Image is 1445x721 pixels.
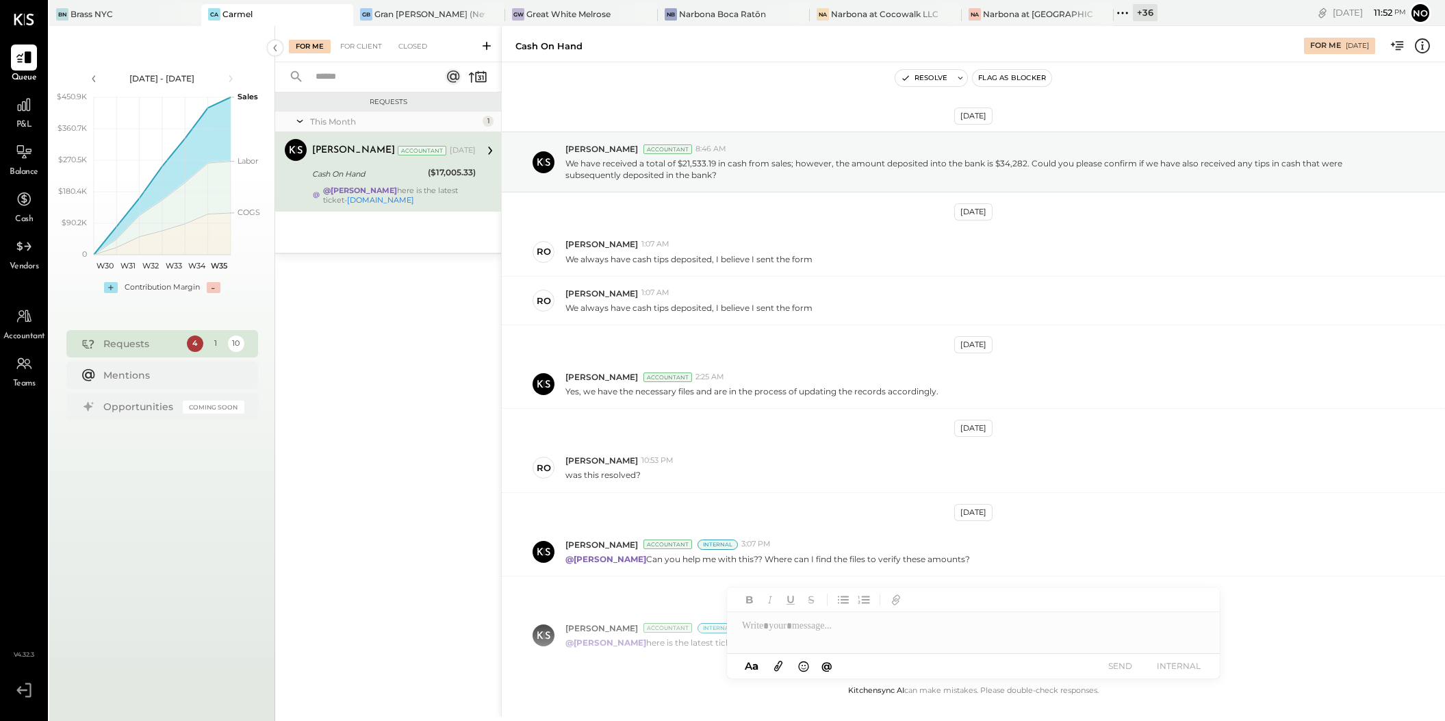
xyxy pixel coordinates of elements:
div: here is the latest ticket- [323,186,476,205]
strong: @[PERSON_NAME] [565,637,646,648]
span: 2:25 AM [695,372,724,383]
span: @ [821,659,832,672]
span: [PERSON_NAME] [565,622,638,634]
div: [DATE] [954,420,993,437]
p: We have received a total of $21,533.19 in cash from sales; however, the amount deposited into the... [565,157,1391,181]
div: [DATE] - [DATE] [104,73,220,84]
text: W35 [211,261,227,270]
p: We always have cash tips deposited, I believe I sent the form [565,253,813,265]
p: here is the latest ticket- [565,637,815,648]
span: a [752,659,758,672]
span: Teams [13,378,36,390]
button: Underline [782,591,800,609]
span: 3:07 PM [741,539,771,550]
text: W32 [142,261,159,270]
div: Ca [208,8,220,21]
div: Accountant [643,372,692,382]
div: ($17,005.33) [428,166,476,179]
button: Ordered List [855,591,873,609]
div: For Me [1310,40,1341,51]
div: [DATE] [450,145,476,156]
button: Unordered List [834,591,852,609]
div: Coming Soon [183,401,244,414]
div: ro [537,294,551,307]
span: 1:07 AM [641,239,669,250]
text: $180.4K [58,186,87,196]
span: Queue [12,72,37,84]
span: Balance [10,166,38,179]
div: BN [56,8,68,21]
span: 8:46 AM [695,144,726,155]
div: Brass NYC [71,8,113,20]
div: Accountant [643,623,692,633]
div: 1 [483,116,494,127]
span: [PERSON_NAME] [565,539,638,551]
button: INTERNAL [1151,657,1206,675]
span: [PERSON_NAME] [565,238,638,250]
button: Strikethrough [802,591,820,609]
button: @ [817,657,836,674]
div: + [104,282,118,293]
a: Queue [1,45,47,84]
div: Requests [103,337,180,351]
text: W30 [97,261,114,270]
strong: @[PERSON_NAME] [323,186,397,195]
div: Requests [282,97,494,107]
div: GW [512,8,524,21]
div: Na [969,8,981,21]
div: Accountant [643,540,692,549]
button: Resolve [895,70,953,86]
div: [DATE] [954,203,993,220]
div: Narbona Boca Ratōn [679,8,766,20]
p: was this resolved? [565,469,641,481]
div: 1 [207,336,224,352]
text: Sales [238,92,258,101]
div: For Me [289,40,331,53]
button: Aa [741,659,763,674]
text: W33 [165,261,181,270]
span: [PERSON_NAME] [565,371,638,383]
span: P&L [16,119,32,131]
div: For Client [333,40,389,53]
a: P&L [1,92,47,131]
button: No [1409,2,1431,24]
button: SEND [1092,657,1147,675]
text: W31 [120,261,136,270]
div: Internal [698,623,738,633]
text: $270.5K [58,155,87,164]
text: $450.9K [57,92,87,101]
div: Narbona at Cocowalk LLC [831,8,938,20]
div: copy link [1316,5,1329,20]
text: $90.2K [62,218,87,227]
button: Bold [741,591,758,609]
div: Accountant [398,146,446,155]
div: + 36 [1133,4,1158,21]
div: 10 [228,336,244,352]
span: 1:07 AM [641,288,669,299]
div: Na [817,8,829,21]
div: [PERSON_NAME] [312,144,395,157]
a: Balance [1,139,47,179]
span: Cash [15,214,33,226]
div: GB [360,8,372,21]
div: Gran [PERSON_NAME] (New) [374,8,485,20]
div: ro [537,461,551,475]
text: 0 [82,249,87,259]
strong: @[PERSON_NAME] [565,554,646,564]
div: - [207,282,220,293]
div: Great White Melrose [526,8,611,20]
a: Vendors [1,233,47,273]
div: Closed [392,40,434,53]
a: Teams [1,351,47,390]
span: [PERSON_NAME] [565,288,638,299]
a: Cash [1,186,47,226]
button: Flag as Blocker [973,70,1051,86]
text: Labor [238,156,258,166]
div: Internal [698,540,738,550]
div: NB [665,8,677,21]
div: Cash On Hand [312,167,424,181]
text: W34 [188,261,205,270]
text: $360.7K [57,123,87,133]
div: Contribution Margin [125,282,200,293]
text: COGS [238,207,260,217]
